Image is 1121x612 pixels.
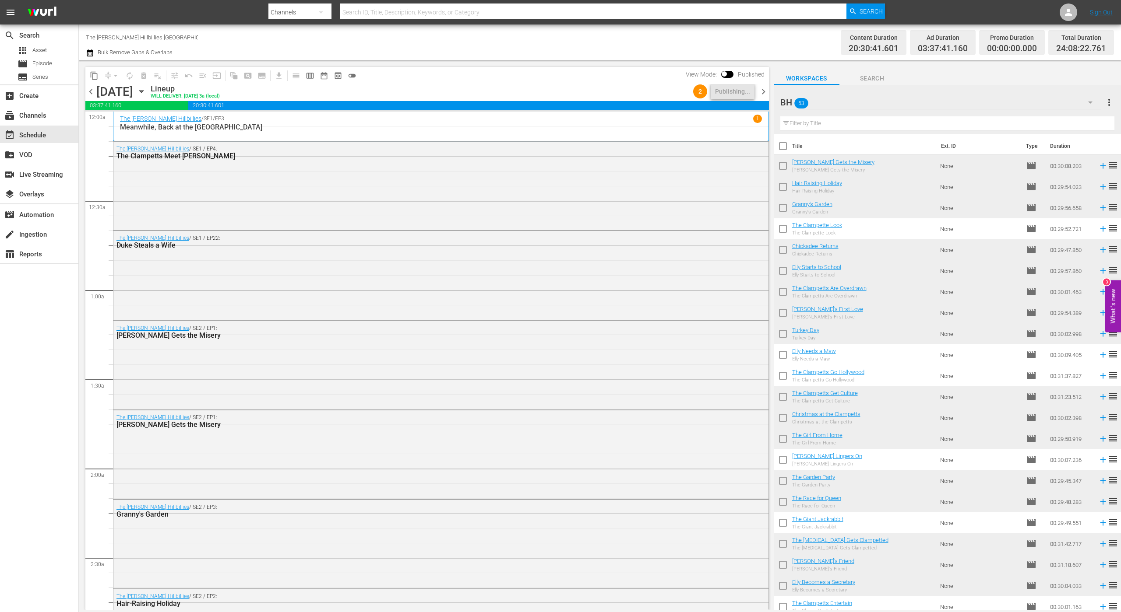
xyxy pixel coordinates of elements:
[681,71,721,78] span: View Mode:
[792,398,858,404] div: The Clampetts Get Culture
[792,411,860,417] a: Christmas at the Clampetts
[846,3,885,19] button: Search
[1090,9,1113,16] a: Sign Out
[1108,517,1118,528] span: reorder
[1108,601,1118,612] span: reorder
[1104,97,1114,108] span: more_vert
[1098,329,1108,339] svg: Add to Schedule
[1026,413,1036,423] span: Episode
[849,31,899,44] div: Content Duration
[792,419,860,425] div: Christmas at the Clampetts
[860,3,883,19] span: Search
[303,69,317,83] span: Week Calendar View
[1103,278,1110,285] div: 3
[1026,287,1036,297] span: Episode
[1098,392,1108,402] svg: Add to Schedule
[345,69,359,83] span: 24 hours Lineup View is OFF
[715,84,750,99] div: Publishing...
[1108,223,1118,234] span: reorder
[1047,281,1095,302] td: 00:30:01.463
[1108,433,1118,444] span: reorder
[1108,265,1118,276] span: reorder
[116,504,189,510] a: The [PERSON_NAME] Hillbillies
[1047,491,1095,512] td: 00:29:48.283
[1098,350,1108,360] svg: Add to Schedule
[32,73,48,81] span: Series
[937,470,1022,491] td: None
[320,71,328,80] span: date_range_outlined
[4,91,15,101] span: Create
[116,414,716,429] div: / SE2 / EP1:
[1105,280,1121,332] button: Open Feedback Widget
[792,314,863,320] div: [PERSON_NAME]'s First Love
[792,209,832,215] div: Granny's Garden
[241,69,255,83] span: Create Search Block
[90,71,99,80] span: content_copy
[151,94,220,99] div: WILL DELIVER: [DATE] 3a (local)
[116,152,716,160] div: The Clampetts Meet [PERSON_NAME]
[792,264,841,270] a: Elly Starts to School
[1108,475,1118,486] span: reorder
[96,49,173,56] span: Bulk Remove Gaps & Overlaps
[182,69,196,83] span: Revert to Primary Episode
[1026,518,1036,528] span: Episode
[1098,203,1108,213] svg: Add to Schedule
[120,115,201,122] a: The [PERSON_NAME] Hillbillies
[792,566,854,572] div: [PERSON_NAME]'s Friend
[792,272,841,278] div: Elly Starts to School
[210,69,224,83] span: Update Metadata from Key Asset
[1026,266,1036,276] span: Episode
[987,44,1037,54] span: 00:00:00.000
[792,587,855,593] div: Elly Becomes a Secretary
[1026,203,1036,213] span: Episode
[792,377,864,383] div: The Clampetts Go Hollywood
[286,67,303,84] span: Day Calendar View
[1056,44,1106,54] span: 24:08:22.761
[1098,434,1108,444] svg: Add to Schedule
[937,365,1022,386] td: None
[1108,244,1118,255] span: reorder
[1047,344,1095,365] td: 00:30:09.405
[1021,134,1045,158] th: Type
[348,71,356,80] span: toggle_off
[937,491,1022,512] td: None
[204,115,215,122] p: SE1 /
[1047,512,1095,533] td: 00:29:49.551
[792,356,836,362] div: Elly Needs a Maw
[32,59,52,68] span: Episode
[937,239,1022,260] td: None
[756,115,759,122] p: 1
[1047,407,1095,428] td: 00:30:02.398
[4,189,15,199] span: Overlays
[1108,496,1118,507] span: reorder
[1047,533,1095,554] td: 00:31:42.717
[792,390,858,396] a: The Clampetts Get Culture
[937,260,1022,281] td: None
[918,44,968,54] span: 03:37:41.160
[1098,371,1108,381] svg: Add to Schedule
[937,155,1022,176] td: None
[711,84,754,99] button: Publishing...
[1108,181,1118,192] span: reorder
[1047,470,1095,491] td: 00:29:45.347
[792,180,842,186] a: Hair-Raising Holiday
[1026,497,1036,507] span: Episode
[792,159,874,165] a: [PERSON_NAME] Gets the Misery
[1026,560,1036,570] span: Episode
[937,449,1022,470] td: None
[4,150,15,160] span: VOD
[1047,365,1095,386] td: 00:31:37.827
[792,453,862,459] a: [PERSON_NAME] Lingers On
[116,325,716,339] div: / SE2 / EP1:
[4,229,15,240] span: Ingestion
[85,86,96,97] span: chevron_left
[1104,92,1114,113] button: more_vert
[937,281,1022,302] td: None
[85,101,188,110] span: 03:37:41.160
[937,302,1022,323] td: None
[4,169,15,180] span: Live Streaming
[792,348,836,354] a: Elly Needs a Maw
[1098,602,1108,612] svg: Add to Schedule
[1047,323,1095,344] td: 00:30:02.998
[196,69,210,83] span: Fill episodes with ad slates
